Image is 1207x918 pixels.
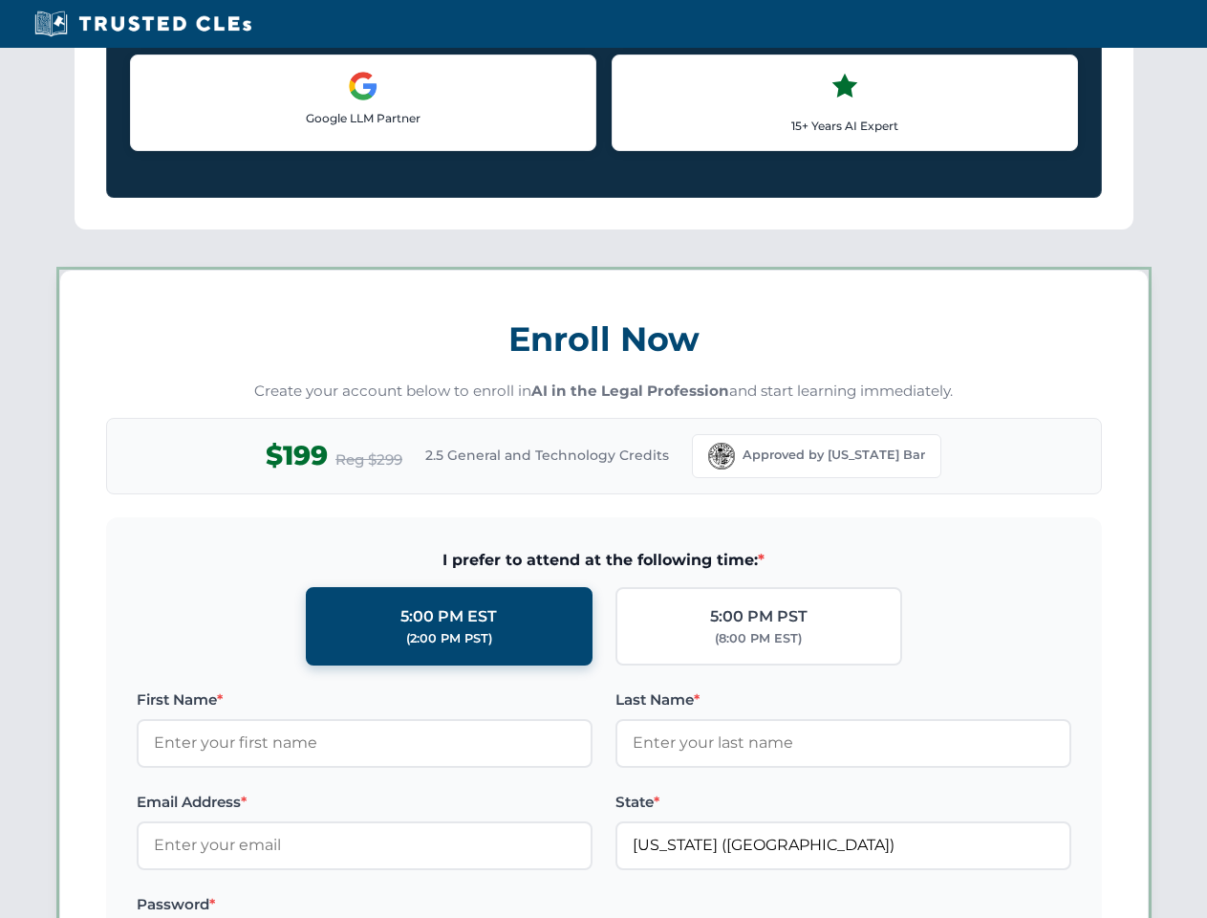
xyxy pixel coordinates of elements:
input: Enter your email [137,821,593,869]
label: State [615,791,1071,814]
input: Enter your last name [615,719,1071,767]
span: 2.5 General and Technology Credits [425,445,669,466]
h3: Enroll Now [106,309,1102,369]
div: (2:00 PM PST) [406,629,492,648]
p: Create your account below to enroll in and start learning immediately. [106,381,1102,403]
p: Google LLM Partner [146,109,580,127]
span: I prefer to attend at the following time: [137,548,1071,573]
label: Password [137,893,593,916]
div: (8:00 PM EST) [715,629,802,648]
span: $199 [266,434,328,477]
span: Reg $299 [335,448,402,471]
label: First Name [137,688,593,711]
img: Florida Bar [708,443,735,470]
strong: AI in the Legal Profession [531,382,729,400]
p: 15+ Years AI Expert [628,117,1062,135]
div: 5:00 PM PST [710,604,808,629]
label: Last Name [615,688,1071,711]
span: Approved by [US_STATE] Bar [743,446,925,465]
label: Email Address [137,791,593,814]
input: Florida (FL) [615,821,1071,869]
img: Google [348,71,378,101]
div: 5:00 PM EST [400,604,497,629]
img: Trusted CLEs [29,10,257,38]
input: Enter your first name [137,719,593,767]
